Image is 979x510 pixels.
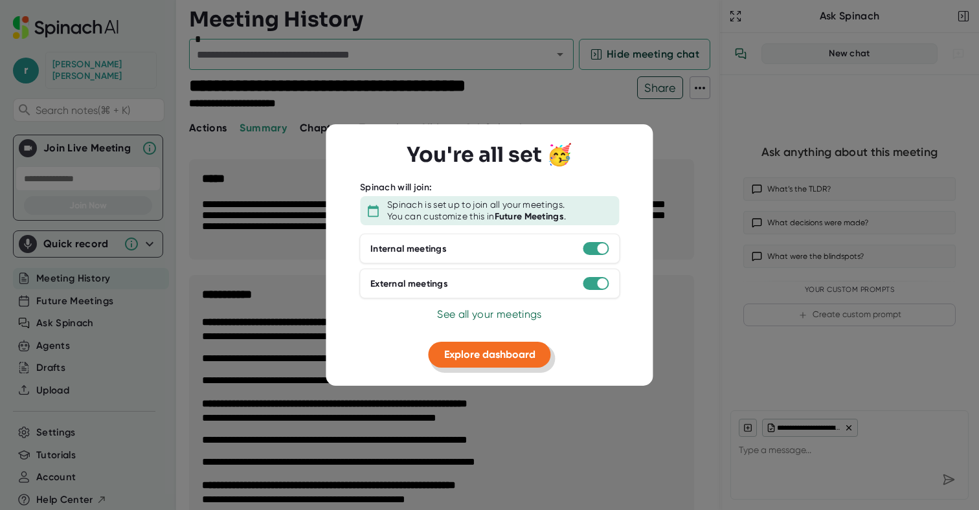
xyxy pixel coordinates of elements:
[407,142,572,167] h3: You're all set 🥳
[429,342,551,368] button: Explore dashboard
[360,182,432,194] div: Spinach will join:
[444,348,535,360] span: Explore dashboard
[370,243,447,255] div: Internal meetings
[437,308,541,320] span: See all your meetings
[437,307,541,322] button: See all your meetings
[387,211,566,223] div: You can customize this in .
[495,211,565,222] b: Future Meetings
[387,199,565,211] div: Spinach is set up to join all your meetings.
[370,278,448,290] div: External meetings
